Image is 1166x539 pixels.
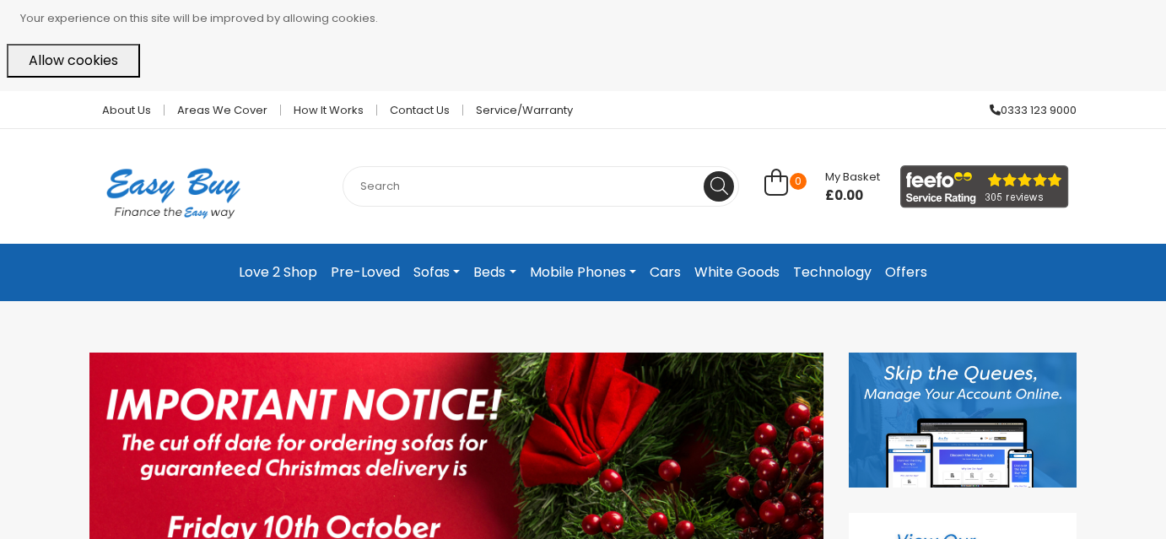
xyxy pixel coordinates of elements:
[825,169,880,185] span: My Basket
[825,187,880,204] span: £0.00
[463,105,573,116] a: Service/Warranty
[20,7,1159,30] p: Your experience on this site will be improved by allowing cookies.
[89,105,165,116] a: About Us
[407,257,467,288] a: Sofas
[790,173,807,190] span: 0
[165,105,281,116] a: Areas we cover
[467,257,522,288] a: Beds
[232,257,324,288] a: Love 2 Shop
[281,105,377,116] a: How it works
[878,257,934,288] a: Offers
[7,44,140,78] button: Allow cookies
[764,178,880,197] a: 0 My Basket £0.00
[977,105,1077,116] a: 0333 123 9000
[89,146,257,240] img: Easy Buy
[343,166,739,207] input: Search
[523,257,643,288] a: Mobile Phones
[688,257,786,288] a: White Goods
[377,105,463,116] a: Contact Us
[324,257,407,288] a: Pre-Loved
[900,165,1069,208] img: feefo_logo
[786,257,878,288] a: Technology
[643,257,688,288] a: Cars
[849,353,1077,488] img: Discover our App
